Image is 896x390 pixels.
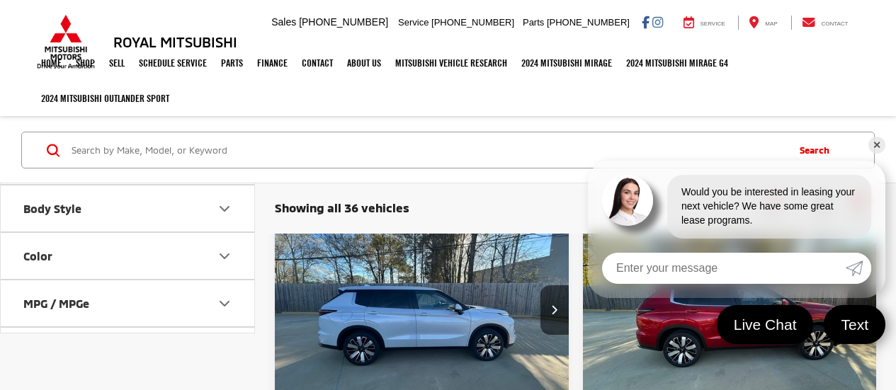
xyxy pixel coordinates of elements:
img: Mitsubishi [34,14,98,69]
span: Service [701,21,725,27]
span: Live Chat [727,315,804,334]
span: Text [834,315,875,334]
a: Finance [250,45,295,81]
a: Service [673,16,736,30]
span: Sales [271,16,296,28]
div: Body Style [216,200,233,217]
div: Color [23,249,52,263]
a: Parts: Opens in a new tab [214,45,250,81]
a: 2024 Mitsubishi Outlander SPORT [34,81,176,116]
span: Contact [821,21,848,27]
a: Contact [791,16,859,30]
a: Map [738,16,788,30]
div: Color [216,247,233,264]
div: MPG / MPGe [23,297,89,310]
h3: Royal Mitsubishi [113,34,237,50]
a: Contact [295,45,340,81]
a: 2024 Mitsubishi Mirage G4 [619,45,735,81]
a: About Us [340,45,388,81]
img: Agent profile photo [602,175,653,226]
div: MPG / MPGe [216,294,233,311]
span: Map [765,21,777,27]
a: Home [34,45,69,81]
span: Service [398,17,429,28]
a: Mitsubishi Vehicle Research [388,45,514,81]
button: Body StyleBody Style [1,185,256,231]
span: Showing all 36 vehicles [275,200,409,214]
a: Live Chat [717,305,814,344]
a: 2024 Mitsubishi Mirage [514,45,619,81]
span: [PHONE_NUMBER] [547,17,630,28]
div: Body Style [23,202,81,215]
button: ColorColor [1,233,256,279]
a: Facebook: Click to visit our Facebook page [642,16,650,28]
a: Instagram: Click to visit our Instagram page [652,16,663,28]
span: Parts [523,17,544,28]
button: Cylinder [1,328,256,374]
button: MPG / MPGeMPG / MPGe [1,280,256,326]
a: Schedule Service: Opens in a new tab [132,45,214,81]
input: Search by Make, Model, or Keyword [70,133,786,167]
a: Sell [102,45,132,81]
div: Would you be interested in leasing your next vehicle? We have some great lease programs. [667,175,871,239]
a: Submit [846,253,871,284]
button: Search [786,132,850,168]
a: Shop [69,45,102,81]
input: Enter your message [602,253,846,284]
button: Next image [540,285,569,335]
a: Text [824,305,885,344]
span: [PHONE_NUMBER] [299,16,388,28]
span: [PHONE_NUMBER] [431,17,514,28]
